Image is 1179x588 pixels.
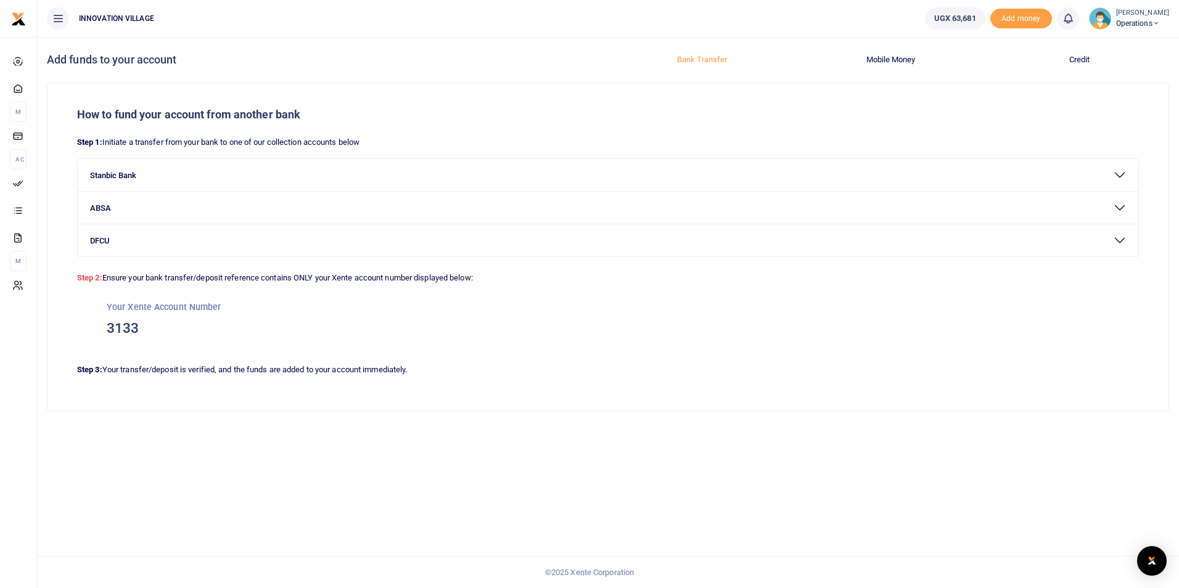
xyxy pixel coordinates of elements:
[77,136,1139,149] p: Initiate a transfer from your bank to one of our collection accounts below
[615,50,789,70] button: Bank Transfer
[804,50,978,70] button: Mobile Money
[77,137,102,147] strong: Step 1:
[1089,7,1169,30] a: profile-user [PERSON_NAME] Operations
[107,302,221,312] small: Your Xente Account Number
[77,365,102,374] strong: Step 3:
[77,267,1139,285] p: Ensure your bank transfer/deposit reference contains ONLY your Xente account number displayed below:
[990,9,1052,29] span: Add money
[10,251,27,271] li: M
[74,13,159,24] span: INNOVATION VILLAGE
[1137,546,1167,576] div: Open Intercom Messenger
[10,102,27,122] li: M
[78,192,1138,224] button: ABSA
[77,364,1139,377] p: Your transfer/deposit is verified, and the funds are added to your account immediately.
[47,53,603,67] h4: Add funds to your account
[1089,7,1111,30] img: profile-user
[77,273,102,282] strong: Step 2:
[934,12,976,25] span: UGX 63,681
[1116,8,1169,18] small: [PERSON_NAME]
[990,13,1052,22] a: Add money
[78,224,1138,256] button: DFCU
[77,108,1139,121] h5: How to fund your account from another bank
[78,159,1138,191] button: Stanbic Bank
[1116,18,1169,29] span: Operations
[925,7,985,30] a: UGX 63,681
[990,9,1052,29] li: Toup your wallet
[11,14,26,23] a: logo-small logo-large logo-large
[993,50,1167,70] button: Credit
[11,12,26,27] img: logo-small
[920,7,990,30] li: Wallet ballance
[107,319,1109,338] h3: 3133
[10,149,27,169] li: Ac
